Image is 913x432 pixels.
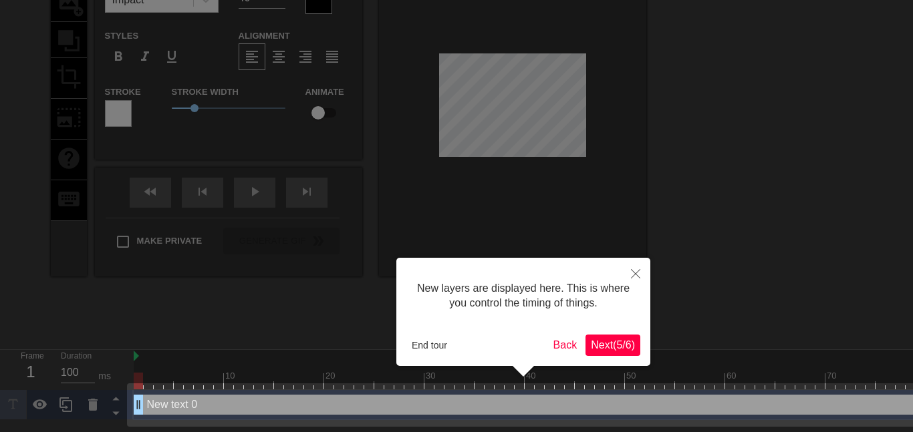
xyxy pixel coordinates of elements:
[585,335,640,356] button: Next
[406,268,640,325] div: New layers are displayed here. This is where you control the timing of things.
[591,339,635,351] span: Next ( 5 / 6 )
[621,258,650,288] button: Close
[406,335,452,355] button: End tour
[548,335,583,356] button: Back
